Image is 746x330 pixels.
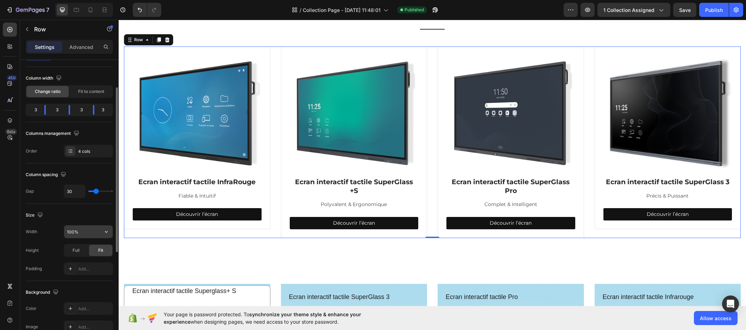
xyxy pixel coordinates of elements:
[78,266,111,272] div: Add...
[26,288,60,297] div: Background
[26,188,34,194] div: Gap
[100,105,112,115] div: 3
[14,17,26,23] div: Row
[485,188,614,201] button: <p>Découvrir l’écran</p>
[528,190,570,199] p: Découvrir l’écran
[26,211,44,220] div: Size
[35,88,61,95] span: Change ratio
[46,6,49,14] p: 7
[328,180,456,189] p: Complet & Intelligent
[26,305,37,312] div: Color
[69,43,93,51] p: Advanced
[603,6,654,14] span: 1 collection assigned
[78,148,111,155] div: 4 cols
[26,229,37,235] div: Width
[328,36,457,150] img: Alt Image
[300,6,301,14] span: /
[172,180,299,189] p: Polyvalent & Ergonomique
[26,74,63,83] div: Column width
[483,273,615,282] h3: Ecran interactif tactile Infrarouge
[485,157,614,168] h3: Ecran interactif tactile SuperGlass 3
[597,3,670,17] button: 1 collection assigned
[34,25,94,33] p: Row
[5,129,17,135] div: Beta
[133,3,161,17] div: Undo/Redo
[171,157,300,176] h3: Ecran interactif tactile SuperGlass +S
[326,273,458,282] h3: Ecran interactif tactile Pro
[171,197,300,210] button: <p>Découvrir l’écran</p>
[485,36,614,150] img: Alt Image
[705,6,723,14] div: Publish
[27,105,39,115] div: 3
[7,75,17,81] div: 450
[679,7,691,13] span: Save
[26,266,42,272] div: Padding
[26,148,37,154] div: Order
[485,172,613,181] p: Précis & Puissant
[76,105,87,115] div: 3
[170,273,301,282] h3: Ecran interactif tactile SuperGlass 3
[26,129,81,138] div: Columns management
[3,3,52,17] button: 7
[64,185,85,198] input: Auto
[694,311,738,325] button: Allow access
[214,199,256,208] p: Découvrir l’écran
[78,88,104,95] span: Fit to content
[78,306,111,312] div: Add...
[35,43,55,51] p: Settings
[328,197,457,210] button: <p>Découvrir l’écran</p>
[405,7,424,13] span: Published
[73,247,80,254] span: Full
[164,311,361,325] span: synchronize your theme style & enhance your experience
[164,311,389,325] span: Your page is password protected. To when designing pages, we need access to your store password.
[699,3,729,17] button: Publish
[26,247,39,254] div: Height
[98,247,103,254] span: Fit
[722,295,739,312] div: Open Intercom Messenger
[13,267,144,276] h3: Ecran interactif tactile Superglass+ S
[26,324,38,330] div: Image
[673,3,696,17] button: Save
[64,225,113,238] input: Auto
[303,6,381,14] span: Collection Page - [DATE] 11:48:01
[119,20,746,306] iframe: Design area
[700,315,732,322] span: Allow access
[51,105,63,115] div: 3
[328,157,457,176] h3: Ecran interactif tactile SuperGlass Pro
[171,36,300,150] img: Alt Image
[26,170,68,180] div: Column spacing
[371,199,413,208] p: Découvrir l’écran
